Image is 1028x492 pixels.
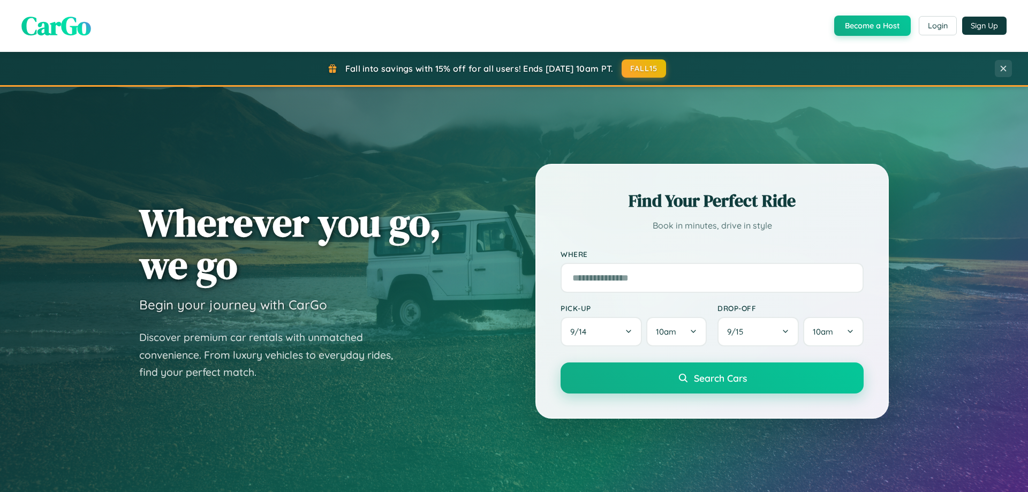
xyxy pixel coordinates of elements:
[139,201,441,286] h1: Wherever you go, we go
[656,327,676,337] span: 10am
[962,17,1007,35] button: Sign Up
[139,329,407,381] p: Discover premium car rentals with unmatched convenience. From luxury vehicles to everyday rides, ...
[561,249,864,259] label: Where
[561,218,864,233] p: Book in minutes, drive in style
[919,16,957,35] button: Login
[834,16,911,36] button: Become a Host
[717,317,799,346] button: 9/15
[803,317,864,346] button: 10am
[21,8,91,43] span: CarGo
[813,327,833,337] span: 10am
[646,317,707,346] button: 10am
[561,362,864,393] button: Search Cars
[561,304,707,313] label: Pick-up
[139,297,327,313] h3: Begin your journey with CarGo
[727,327,749,337] span: 9 / 15
[570,327,592,337] span: 9 / 14
[622,59,667,78] button: FALL15
[561,189,864,213] h2: Find Your Perfect Ride
[694,372,747,384] span: Search Cars
[345,63,614,74] span: Fall into savings with 15% off for all users! Ends [DATE] 10am PT.
[717,304,864,313] label: Drop-off
[561,317,642,346] button: 9/14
